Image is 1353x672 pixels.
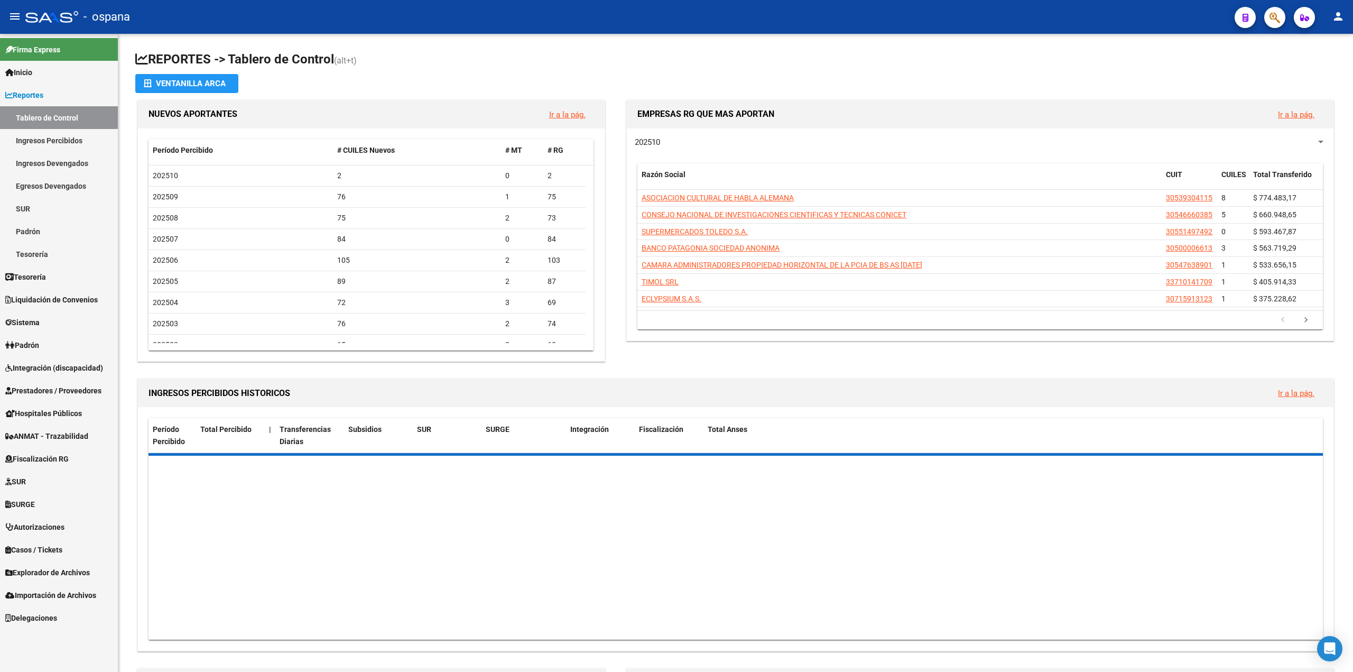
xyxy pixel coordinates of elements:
[1249,163,1323,198] datatable-header-cell: Total Transferido
[642,244,780,252] span: BANCO PATAGONIA SOCIEDAD ANONIMA
[5,544,62,556] span: Casos / Tickets
[1166,294,1212,303] span: 30715913123
[1253,244,1296,252] span: $ 563.719,29
[269,425,271,434] span: |
[708,425,747,434] span: Total Anses
[344,418,413,453] datatable-header-cell: Subsidios
[1253,170,1312,179] span: Total Transferido
[548,254,581,266] div: 103
[337,233,497,245] div: 84
[1221,227,1226,236] span: 0
[505,318,539,330] div: 2
[337,297,497,309] div: 72
[505,191,539,203] div: 1
[1296,315,1316,326] a: go to next page
[8,10,21,23] mat-icon: menu
[548,297,581,309] div: 69
[5,612,57,624] span: Delegaciones
[501,139,543,162] datatable-header-cell: # MT
[5,317,40,328] span: Sistema
[642,170,685,179] span: Razón Social
[5,44,60,56] span: Firma Express
[5,567,90,578] span: Explorador de Archivos
[642,278,679,286] span: TIMOL SRL
[1253,261,1296,269] span: $ 533.656,15
[153,425,185,446] span: Período Percibido
[1278,389,1314,398] a: Ir a la pág.
[5,89,43,101] span: Reportes
[153,146,213,154] span: Período Percibido
[1273,315,1293,326] a: go to previous page
[337,275,497,288] div: 89
[548,212,581,224] div: 73
[505,212,539,224] div: 2
[153,277,178,286] span: 202505
[566,418,635,453] datatable-header-cell: Integración
[135,74,238,93] button: Ventanilla ARCA
[548,339,581,351] div: 63
[413,418,481,453] datatable-header-cell: SUR
[334,56,357,66] span: (alt+t)
[481,418,566,453] datatable-header-cell: SURGE
[1166,210,1212,219] span: 30546660385
[149,418,196,453] datatable-header-cell: Período Percibido
[1317,636,1342,661] div: Open Intercom Messenger
[1221,244,1226,252] span: 3
[642,261,922,269] span: CAMARA ADMINISTRADORES PROPIEDAD HORIZONTAL DE LA PCIA DE BS AS [DATE]
[144,74,230,93] div: Ventanilla ARCA
[1217,163,1249,198] datatable-header-cell: CUILES
[337,212,497,224] div: 75
[5,385,101,397] span: Prestadores / Proveedores
[1269,105,1323,124] button: Ir a la pág.
[1253,278,1296,286] span: $ 405.914,33
[149,388,290,398] span: INGRESOS PERCIBIDOS HISTORICOS
[549,110,586,119] a: Ir a la pág.
[5,271,46,283] span: Tesorería
[153,192,178,201] span: 202509
[1166,244,1212,252] span: 30500006613
[5,453,69,465] span: Fiscalización RG
[1253,227,1296,236] span: $ 593.467,87
[280,425,331,446] span: Transferencias Diarias
[417,425,431,434] span: SUR
[153,235,178,243] span: 202507
[200,425,252,434] span: Total Percibido
[1221,194,1226,202] span: 8
[541,105,594,124] button: Ir a la pág.
[337,318,497,330] div: 76
[196,418,265,453] datatable-header-cell: Total Percibido
[1221,261,1226,269] span: 1
[5,294,98,306] span: Liquidación de Convenios
[1221,278,1226,286] span: 1
[5,362,103,374] span: Integración (discapacidad)
[153,214,178,222] span: 202508
[548,233,581,245] div: 84
[1221,170,1246,179] span: CUILES
[505,339,539,351] div: 2
[1221,294,1226,303] span: 1
[1278,110,1314,119] a: Ir a la pág.
[1253,194,1296,202] span: $ 774.483,17
[570,425,609,434] span: Integración
[1253,210,1296,219] span: $ 660.948,65
[135,51,1336,69] h1: REPORTES -> Tablero de Control
[703,418,1315,453] datatable-header-cell: Total Anses
[1253,294,1296,303] span: $ 375.228,62
[337,191,497,203] div: 76
[505,254,539,266] div: 2
[149,109,237,119] span: NUEVOS APORTANTES
[635,418,703,453] datatable-header-cell: Fiscalización
[149,139,333,162] datatable-header-cell: Período Percibido
[1221,210,1226,219] span: 5
[337,254,497,266] div: 105
[486,425,509,434] span: SURGE
[639,425,683,434] span: Fiscalización
[642,194,794,202] span: ASOCIACION CULTURAL DE HABLA ALEMANA
[153,298,178,307] span: 202504
[337,170,497,182] div: 2
[548,275,581,288] div: 87
[548,191,581,203] div: 75
[348,425,382,434] span: Subsidios
[5,430,88,442] span: ANMAT - Trazabilidad
[1269,383,1323,403] button: Ir a la pág.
